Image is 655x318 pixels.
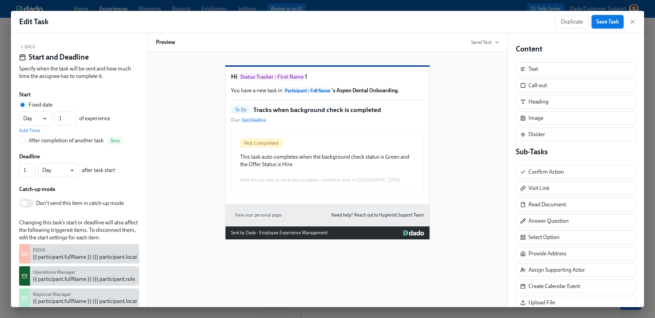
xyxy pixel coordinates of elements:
[33,298,257,305] div: {{ participant.fullName }} ({{ participant.locationCompany }}) has cleared their background check
[36,200,124,207] span: Don't send this item in catch-up mode
[516,147,636,157] h4: Sub-Tasks
[33,247,45,253] strong: DDHS
[528,82,547,89] div: Call-out
[231,209,285,221] button: View your personal page
[555,15,589,29] button: Duplicate
[241,117,267,123] span: Task Deadline
[106,138,124,143] span: Beta
[231,129,424,193] div: Not CompletedThis task auto-completes when the background check status is Green and the Offer Sta...
[253,106,381,114] h5: Tracks when background check is completed
[29,137,104,144] div: After completion of another task
[231,87,424,94] p: You have a new task in .
[231,72,424,81] h1: Hi !
[516,128,636,141] div: Divider
[283,88,332,94] span: Participant : Full Name
[19,44,35,49] button: Back
[516,198,636,211] div: Read Document
[516,95,636,109] div: Heading
[528,299,555,306] div: Upload File
[528,217,569,225] div: Answer Question
[516,230,636,244] div: Select Option
[231,107,250,112] span: To Do
[283,87,398,94] strong: 's Aspen Dental Onboarding
[516,79,636,92] div: Call-out
[528,250,567,257] div: Provide Address
[156,38,175,46] h6: Preview
[516,280,636,293] div: Create Calendar Event
[33,275,225,283] div: {{ participant.fullName }} ({{ participant.role }}) has cleared their background check
[596,18,619,25] span: Save Task
[19,288,139,308] div: Regional Manager{{ participant.fullName }} ({{ participant.locationCompany }}) has cleared their ...
[516,111,636,125] div: Image
[528,131,545,138] div: Divider
[471,39,499,46] button: Send Test
[19,111,110,126] div: of experience
[29,101,53,109] span: Fixed date
[19,111,52,126] div: Day
[33,291,71,297] strong: Regional Manager
[528,114,543,122] div: Image
[561,18,583,25] span: Duplicate
[231,229,327,237] div: Sent by Dado - Employee Experience Management
[33,269,75,275] strong: Operations Manager
[528,65,538,73] div: Text
[528,185,550,192] div: Visit Link
[516,181,636,195] div: Visit Link
[516,62,636,76] div: Text
[19,127,40,134] button: Add Time
[516,165,636,179] div: Confirm Action
[528,98,549,106] div: Heading
[239,73,305,80] span: Status Tracker : First Name
[528,168,564,176] div: Confirm Action
[528,266,585,274] div: Assign Supporting Actor
[19,219,139,241] div: Changing this task’s start or deadline will also affect the following triggered items. To disconn...
[19,153,40,160] label: Deadline
[235,212,281,219] span: View your personal page
[516,44,636,54] h4: Content
[516,214,636,228] div: Answer Question
[19,244,139,264] div: DDHS{{ participant.fullName }} ({{ participant.locationCompany }}) has cleared their background c...
[403,230,424,236] img: Dado
[19,266,139,286] div: Operations Manager{{ participant.fullName }} ({{ participant.role }}) has cleared their backgroun...
[19,163,115,177] div: after task start
[19,17,48,27] h1: Edit Task
[231,117,267,124] span: Due
[516,296,636,309] div: Upload File
[528,201,566,208] div: Read Document
[516,263,636,277] div: Assign Supporting Actor
[19,65,139,80] div: Specify when the task will be sent and how much time the assignee has to complete it.
[528,283,580,290] div: Create Calendar Event
[331,211,424,219] a: Need help? Reach out to Hygienist Support Team
[33,253,257,261] div: {{ participant.fullName }} ({{ participant.locationCompany }}) has cleared their background check
[516,247,636,260] div: Provide Address
[38,163,79,177] div: Day
[19,186,55,193] label: Catch-up mode
[592,15,624,29] button: Save Task
[19,91,31,98] label: Start
[29,52,89,62] h4: Start and Deadline
[528,234,559,241] div: Select Option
